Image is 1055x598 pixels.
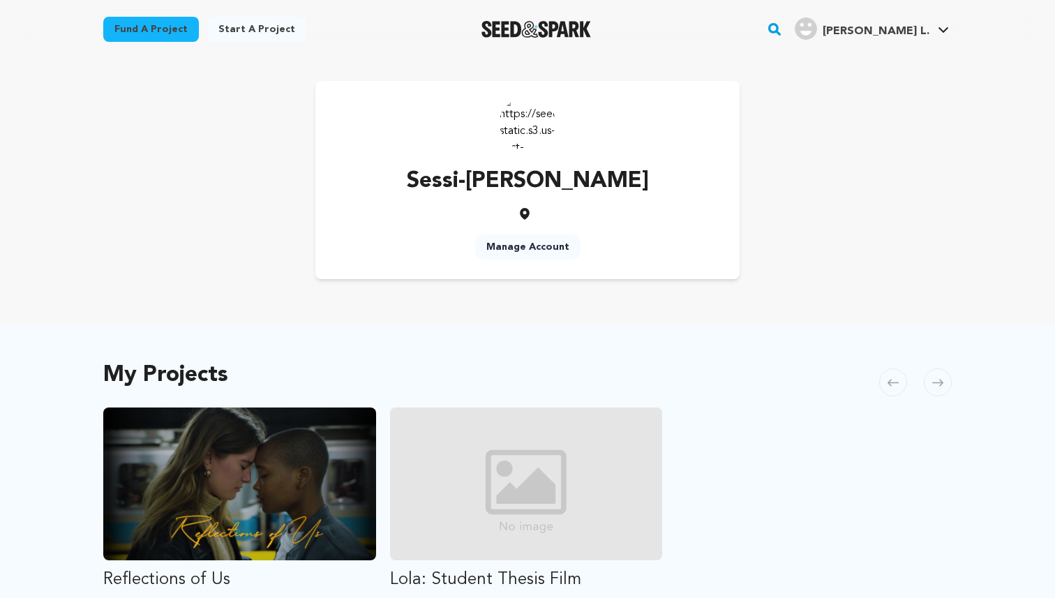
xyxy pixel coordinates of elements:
[103,569,376,591] p: Reflections of Us
[481,21,591,38] img: Seed&Spark Logo Dark Mode
[795,17,929,40] div: Sessi-Knott L.'s Profile
[103,366,228,385] h2: My Projects
[103,17,199,42] a: Fund a project
[795,17,817,40] img: user.png
[207,17,306,42] a: Start a project
[792,15,952,44] span: Sessi-Knott L.'s Profile
[792,15,952,40] a: Sessi-Knott L.'s Profile
[407,165,649,198] p: Sessi-[PERSON_NAME]
[823,26,929,37] span: [PERSON_NAME] L.
[390,569,663,591] p: Lola: Student Thesis Film
[500,95,555,151] img: https://seedandspark-static.s3.us-east-2.amazonaws.com/images/User/002/195/829/medium/ACg8ocI5-x8...
[481,21,591,38] a: Seed&Spark Homepage
[475,234,581,260] a: Manage Account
